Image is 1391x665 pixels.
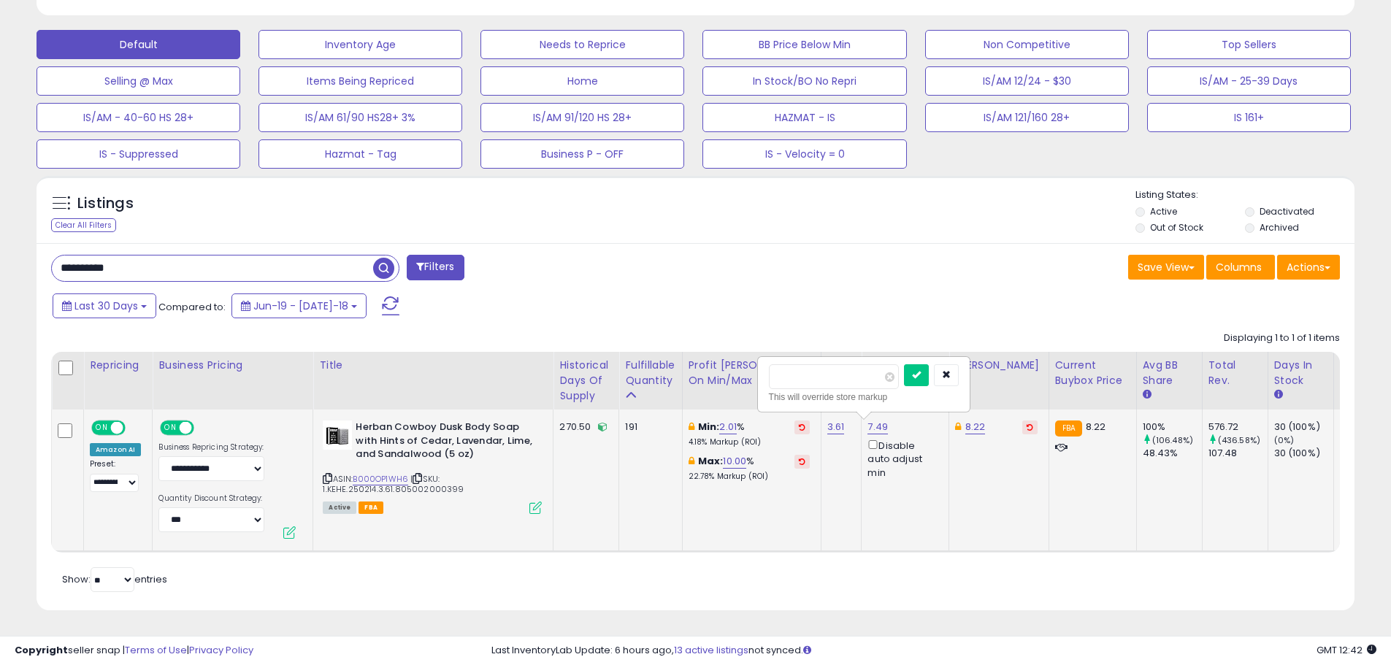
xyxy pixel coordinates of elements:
[158,300,226,314] span: Compared to:
[258,139,462,169] button: Hazmat - Tag
[323,501,356,514] span: All listings currently available for purchase on Amazon
[689,472,810,482] p: 22.78% Markup (ROI)
[125,643,187,657] a: Terms of Use
[491,644,1376,658] div: Last InventoryLab Update: 6 hours ago, not synced.
[1147,30,1351,59] button: Top Sellers
[359,501,383,514] span: FBA
[1274,420,1333,434] div: 30 (100%)
[1208,420,1268,434] div: 576.72
[258,30,462,59] button: Inventory Age
[90,459,141,492] div: Preset:
[689,437,810,447] p: 4.18% Markup (ROI)
[480,66,684,96] button: Home
[1135,188,1354,202] p: Listing States:
[1143,358,1196,388] div: Avg BB Share
[1340,420,1388,434] div: 100%
[37,103,240,132] button: IS/AM - 40-60 HS 28+
[625,358,675,388] div: Fulfillable Quantity
[719,420,737,434] a: 2.01
[1216,260,1262,274] span: Columns
[189,643,253,657] a: Privacy Policy
[1086,420,1106,434] span: 8.22
[1208,358,1262,388] div: Total Rev.
[1274,388,1283,401] small: Days In Stock.
[799,458,805,465] i: Revert to store-level Max Markup
[674,643,748,657] a: 13 active listings
[702,139,906,169] button: IS - Velocity = 0
[162,422,180,434] span: ON
[15,644,253,658] div: seller snap | |
[158,493,264,504] label: Quantity Discount Strategy:
[689,456,694,466] i: This overrides the store level max markup for this listing
[559,420,608,434] div: 270.50
[689,358,815,388] div: Profit [PERSON_NAME] on Min/Max
[1143,447,1202,460] div: 48.43%
[1143,420,1202,434] div: 100%
[689,455,810,482] div: %
[1274,434,1295,446] small: (0%)
[90,358,146,373] div: Repricing
[769,390,959,404] div: This will override store markup
[1150,221,1203,234] label: Out of Stock
[1147,66,1351,96] button: IS/AM - 25-39 Days
[827,420,845,434] a: 3.61
[1277,255,1340,280] button: Actions
[1274,358,1327,388] div: Days In Stock
[1218,434,1260,446] small: (436.58%)
[1152,434,1193,446] small: (106.48%)
[1147,103,1351,132] button: IS 161+
[1206,255,1275,280] button: Columns
[74,299,138,313] span: Last 30 Days
[158,442,264,453] label: Business Repricing Strategy:
[323,420,352,450] img: 413+7-gnaIL._SL40_.jpg
[1055,420,1082,437] small: FBA
[867,437,938,480] div: Disable auto adjust min
[1260,205,1314,218] label: Deactivated
[625,420,670,434] div: 191
[867,420,888,434] a: 7.49
[407,255,464,280] button: Filters
[480,139,684,169] button: Business P - OFF
[965,420,986,434] a: 8.22
[559,358,613,404] div: Historical Days Of Supply
[480,30,684,59] button: Needs to Reprice
[702,30,906,59] button: BB Price Below Min
[323,473,464,495] span: | SKU: 1.KEHE.250214.3.61.805002000399
[925,66,1129,96] button: IS/AM 12/24 - $30
[955,358,1042,373] div: [PERSON_NAME]
[15,643,68,657] strong: Copyright
[231,293,367,318] button: Jun-19 - [DATE]-18
[698,454,724,468] b: Max:
[158,358,307,373] div: Business Pricing
[253,299,348,313] span: Jun-19 - [DATE]-18
[90,443,141,456] div: Amazon AI
[258,66,462,96] button: Items Being Repriced
[51,218,116,232] div: Clear All Filters
[258,103,462,132] button: IS/AM 61/90 HS28+ 3%
[1208,447,1268,460] div: 107.48
[480,103,684,132] button: IS/AM 91/120 HS 28+
[37,30,240,59] button: Default
[702,103,906,132] button: HAZMAT - IS
[1150,205,1177,218] label: Active
[37,66,240,96] button: Selling @ Max
[698,420,720,434] b: Min:
[1260,221,1299,234] label: Archived
[53,293,156,318] button: Last 30 Days
[799,423,805,431] i: Revert to store-level Min Markup
[682,352,821,410] th: The percentage added to the cost of goods (COGS) that forms the calculator for Min & Max prices.
[925,30,1129,59] button: Non Competitive
[689,422,694,431] i: This overrides the store level min markup for this listing
[1055,358,1130,388] div: Current Buybox Price
[353,473,408,485] a: B000OP1WH6
[1317,643,1376,657] span: 2025-08-18 12:42 GMT
[723,454,746,469] a: 10.00
[1224,331,1340,345] div: Displaying 1 to 1 of 1 items
[62,572,167,586] span: Show: entries
[77,193,134,214] h5: Listings
[702,66,906,96] button: In Stock/BO No Repri
[1274,447,1333,460] div: 30 (100%)
[319,358,547,373] div: Title
[93,422,111,434] span: ON
[356,420,533,465] b: Herban Cowboy Dusk Body Soap with Hints of Cedar, Lavendar, Lime, and Sandalwood (5 oz)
